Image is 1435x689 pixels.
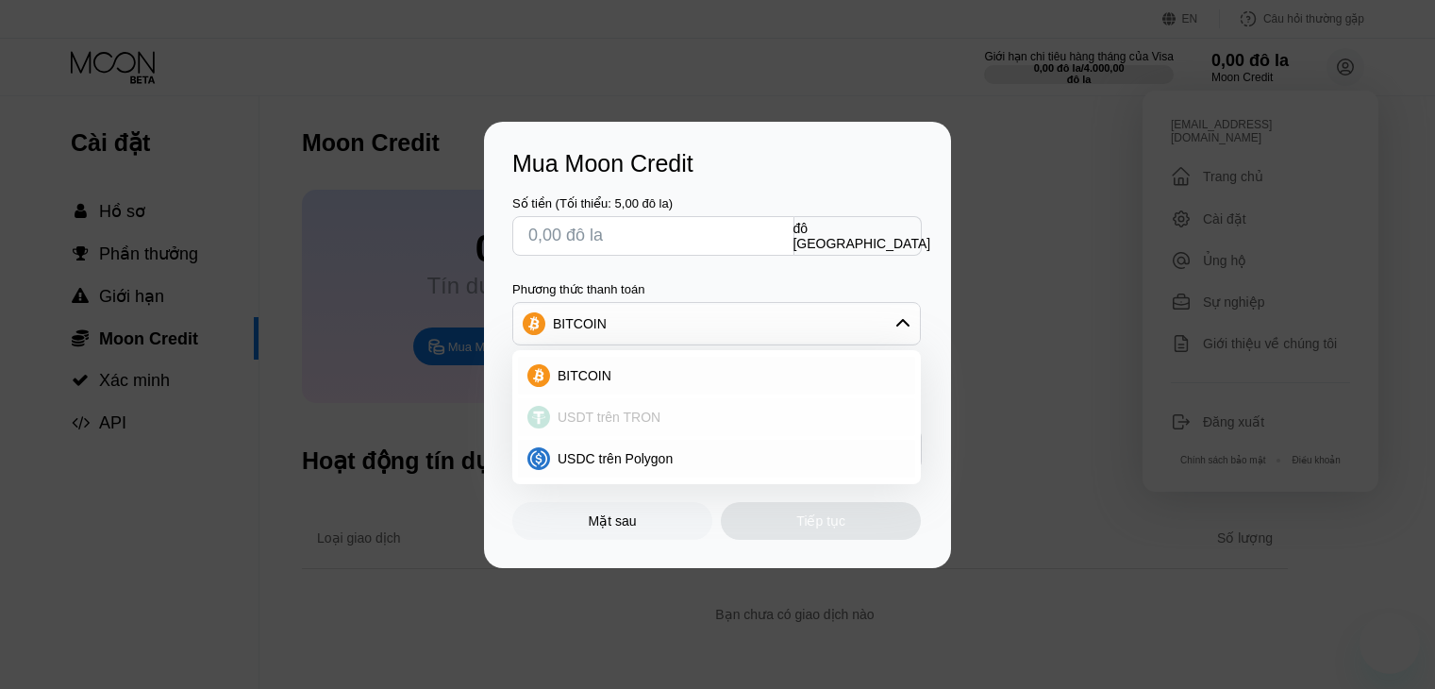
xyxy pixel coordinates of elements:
[518,398,915,436] div: USDT trên TRON
[558,368,611,383] font: BITCOIN
[512,282,644,296] font: Phương thức thanh toán
[513,305,920,343] div: BITCOIN
[553,316,607,331] font: BITCOIN
[512,196,673,210] font: Số tiền (Tối thiểu: 5,00 đô la)
[558,451,673,466] font: USDC trên Polygon
[1360,613,1420,674] iframe: Nút khởi động cửa sổ tin nhắn
[512,150,693,176] font: Mua Moon Credit
[793,221,930,251] font: đô [GEOGRAPHIC_DATA]
[589,513,637,529] font: Mặt sau
[558,410,660,425] font: USDT trên TRON
[528,217,778,255] input: 0,00 đô la
[518,440,915,478] div: USDC trên Polygon
[518,357,915,395] div: BITCOIN
[512,502,712,540] div: Mặt sau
